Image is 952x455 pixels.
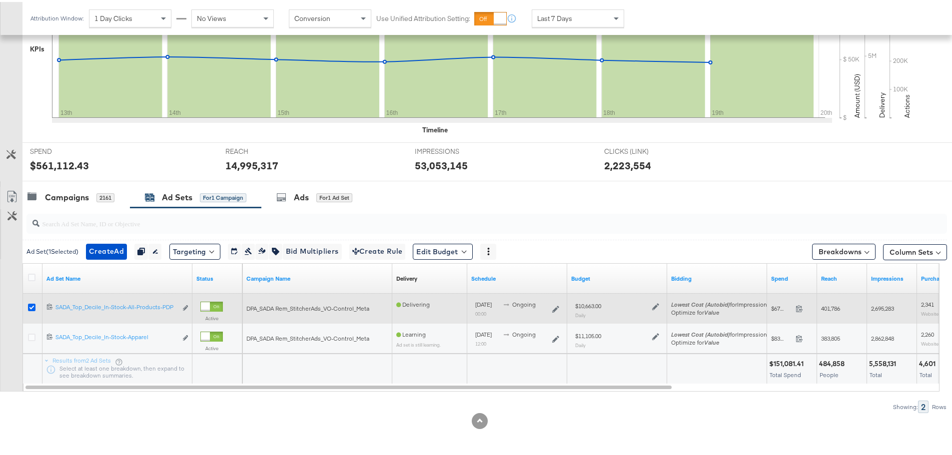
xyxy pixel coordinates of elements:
[819,357,848,367] div: 484,858
[475,339,486,345] sub: 12:00
[30,13,84,20] div: Attribution Window:
[604,145,679,154] span: CLICKS (LINK)
[771,333,792,340] span: $83,533.01
[471,273,563,281] a: Shows when your Ad Set is scheduled to deliver.
[920,369,932,377] span: Total
[225,145,300,154] span: REACH
[422,123,448,133] div: Timeline
[537,12,572,21] span: Last 7 Days
[853,72,862,116] text: Amount (USD)
[246,303,369,310] span: DPA_SADA Rem_StitcherAds_VO-Control_Meta
[86,242,127,258] button: CreateAd
[55,301,177,312] a: SADA_Top_Decile_In-Stock-All-Products-PDP
[671,329,730,336] em: Lowest Cost (Autobid)
[512,329,536,336] span: ongoing
[575,310,586,316] sub: Daily
[415,156,468,171] div: 53,053,145
[200,313,223,320] label: Active
[39,208,863,227] input: Search Ad Set Name, ID or Objective
[197,12,226,21] span: No Views
[286,243,339,256] span: Bid Multipliers
[55,331,177,342] a: SADA_Top_Decile_In-Stock-Apparel
[200,343,223,350] label: Active
[415,145,490,154] span: IMPRESSIONS
[671,299,770,306] span: for Impressions
[30,42,44,52] div: KPIs
[671,337,770,345] div: Optimize for
[821,273,863,281] a: The number of people your ad was served to.
[871,333,894,340] span: 2,862,848
[475,329,492,336] span: [DATE]
[396,273,417,281] div: Delivery
[316,191,352,200] div: for 1 Ad Set
[46,273,188,281] a: Your Ad Set name.
[671,307,770,315] div: Optimize for
[575,300,601,308] div: $10,663.00
[870,369,882,377] span: Total
[671,299,730,306] em: Lowest Cost (Autobid)
[96,191,114,200] div: 2161
[812,242,876,258] button: Breakdowns
[671,329,770,336] span: for Impressions
[821,303,840,310] span: 401,786
[200,191,246,200] div: for 1 Campaign
[396,340,441,346] sub: Ad set is still learning.
[771,303,792,310] span: $67,548.40
[30,145,105,154] span: SPEND
[475,309,486,315] sub: 00:00
[349,242,406,258] button: Create Rule
[893,402,918,409] div: Showing:
[294,190,309,201] div: Ads
[246,333,369,340] span: DPA_SADA Rem_StitcherAds_VO-Control_Meta
[571,273,663,281] a: Shows the current budget of Ad Set.
[94,12,132,21] span: 1 Day Clicks
[919,357,939,367] div: 4,601
[55,331,177,339] div: SADA_Top_Decile_In-Stock-Apparel
[883,242,947,258] button: Column Sets
[704,337,719,344] em: Value
[475,299,492,306] span: [DATE]
[575,330,601,338] div: $11,105.00
[821,333,840,340] span: 383,805
[282,242,342,258] button: Bid Multipliers
[770,369,801,377] span: Total Spend
[162,190,192,201] div: Ad Sets
[169,242,220,258] button: Targeting
[903,92,912,116] text: Actions
[30,156,89,171] div: $561,112.43
[196,273,238,281] a: Shows the current state of your Ad Set.
[413,242,473,258] button: Edit Budget
[396,299,430,306] span: Delivering
[89,243,124,256] span: Create Ad
[396,329,426,336] span: Learning
[26,245,78,254] div: Ad Set ( 1 Selected)
[932,402,947,409] div: Rows
[820,369,839,377] span: People
[878,90,887,116] text: Delivery
[918,399,929,411] div: 2
[921,329,934,336] span: 2,260
[575,340,586,346] sub: Daily
[45,190,89,201] div: Campaigns
[225,156,278,171] div: 14,995,317
[604,156,651,171] div: 2,223,554
[55,301,177,309] div: SADA_Top_Decile_In-Stock-All-Products-PDP
[671,273,763,281] a: Shows your bid and optimisation settings for this Ad Set.
[871,303,894,310] span: 2,695,283
[771,273,813,281] a: The total amount spent to date.
[921,299,934,306] span: 2,341
[246,273,388,281] a: Your campaign name.
[704,307,719,314] em: Value
[871,273,913,281] a: The number of times your ad was served. On mobile apps an ad is counted as served the first time ...
[294,12,330,21] span: Conversion
[769,357,807,367] div: $151,081.41
[396,273,417,281] a: Reflects the ability of your Ad Set to achieve delivery based on ad states, schedule and budget.
[869,357,899,367] div: 5,558,131
[376,12,470,21] label: Use Unified Attribution Setting:
[352,243,403,256] span: Create Rule
[512,299,536,306] span: ongoing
